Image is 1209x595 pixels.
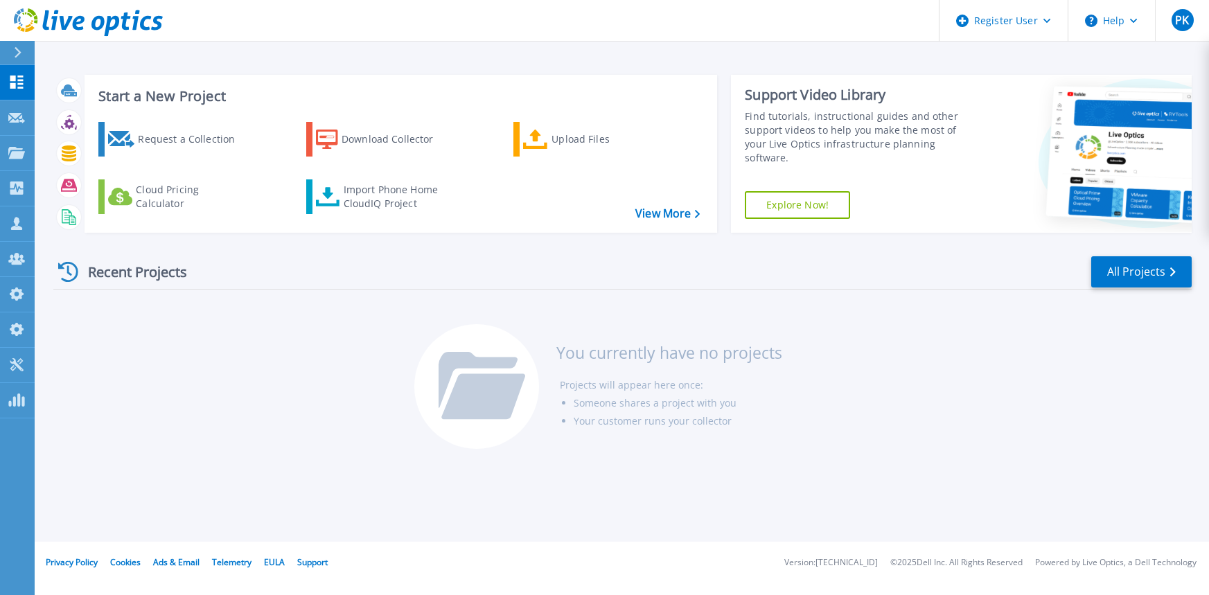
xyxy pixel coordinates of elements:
li: Your customer runs your collector [574,412,782,430]
a: Telemetry [212,556,251,568]
div: Upload Files [551,125,662,153]
a: Support [297,556,328,568]
a: Explore Now! [745,191,850,219]
a: Ads & Email [153,556,200,568]
h3: Start a New Project [98,89,699,104]
div: Find tutorials, instructional guides and other support videos to help you make the most of your L... [745,109,978,165]
div: Download Collector [342,125,452,153]
li: Version: [TECHNICAL_ID] [784,558,878,567]
li: Projects will appear here once: [560,376,782,394]
div: Recent Projects [53,255,206,289]
li: Powered by Live Optics, a Dell Technology [1035,558,1197,567]
div: Cloud Pricing Calculator [136,183,247,211]
h3: You currently have no projects [556,345,782,360]
a: Download Collector [306,122,461,157]
a: Cloud Pricing Calculator [98,179,253,214]
span: PK [1175,15,1189,26]
li: Someone shares a project with you [574,394,782,412]
div: Import Phone Home CloudIQ Project [344,183,452,211]
div: Request a Collection [138,125,249,153]
a: EULA [264,556,285,568]
li: © 2025 Dell Inc. All Rights Reserved [890,558,1023,567]
a: Cookies [110,556,141,568]
a: Upload Files [513,122,668,157]
a: All Projects [1091,256,1192,287]
a: Privacy Policy [46,556,98,568]
a: View More [635,207,700,220]
div: Support Video Library [745,86,978,104]
a: Request a Collection [98,122,253,157]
